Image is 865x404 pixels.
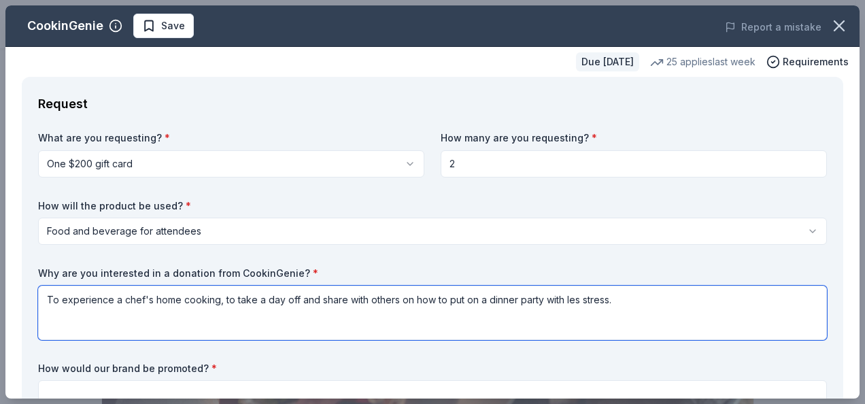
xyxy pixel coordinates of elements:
label: How will the product be used? [38,199,827,213]
label: Why are you interested in a donation from CookinGenie? [38,267,827,280]
span: Requirements [783,54,849,70]
button: Save [133,14,194,38]
span: Save [161,18,185,34]
button: Requirements [766,54,849,70]
div: 25 applies last week [650,54,756,70]
textarea: To experience a chef's home cooking, to take a day off and share with others on how to put on a d... [38,286,827,340]
label: How would our brand be promoted? [38,362,827,375]
label: What are you requesting? [38,131,424,145]
button: Report a mistake [725,19,821,35]
div: Request [38,93,827,115]
div: CookinGenie [27,15,103,37]
div: Due [DATE] [576,52,639,71]
label: How many are you requesting? [441,131,827,145]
